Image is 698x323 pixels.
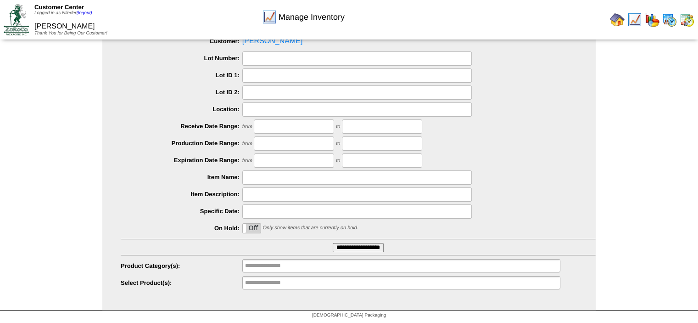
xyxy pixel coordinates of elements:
[242,223,261,233] div: OnOff
[279,12,345,22] span: Manage Inventory
[121,262,242,269] label: Product Category(s):
[645,12,659,27] img: graph.gif
[34,11,92,16] span: Logged in as Nlieder
[121,225,242,232] label: On Hold:
[77,11,92,16] a: (logout)
[121,106,242,113] label: Location:
[121,279,242,286] label: Select Product(s):
[121,208,242,215] label: Specific Date:
[610,12,625,27] img: home.gif
[121,140,242,147] label: Production Date Range:
[662,12,677,27] img: calendarprod.gif
[336,158,340,164] span: to
[121,123,242,130] label: Receive Date Range:
[262,225,358,231] span: Only show items that are currently on hold.
[627,12,642,27] img: line_graph.gif
[34,4,84,11] span: Customer Center
[243,224,261,233] label: Off
[262,10,277,24] img: line_graph.gif
[4,4,29,35] img: ZoRoCo_Logo(Green%26Foil)%20jpg.webp
[312,313,386,318] span: [DEMOGRAPHIC_DATA] Packaging
[242,141,252,147] span: from
[336,124,340,130] span: to
[242,124,252,130] span: from
[121,89,242,96] label: Lot ID 2:
[121,174,242,181] label: Item Name:
[121,72,242,79] label: Lot ID 1:
[34,23,95,30] span: [PERSON_NAME]
[121,55,242,62] label: Lot Number:
[242,158,252,164] span: from
[121,157,242,164] label: Expiration Date Range:
[34,31,107,36] span: Thank You for Being Our Customer!
[121,191,242,198] label: Item Description:
[336,141,340,147] span: to
[680,12,694,27] img: calendarinout.gif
